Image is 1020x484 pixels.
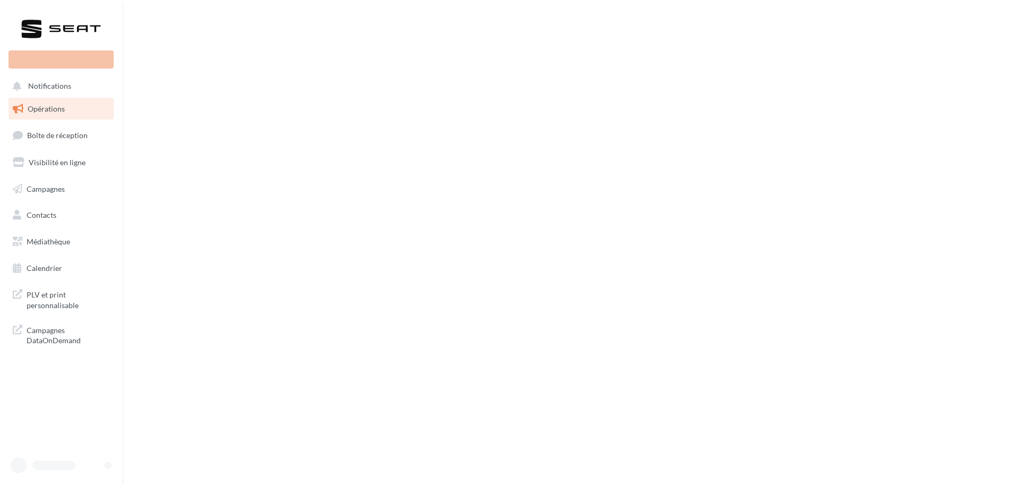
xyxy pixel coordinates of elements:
span: Contacts [27,210,56,219]
span: Calendrier [27,264,62,273]
span: Campagnes [27,184,65,193]
a: Visibilité en ligne [6,151,116,174]
span: Médiathèque [27,237,70,246]
a: Opérations [6,98,116,120]
span: PLV et print personnalisable [27,287,109,310]
span: Campagnes DataOnDemand [27,323,109,346]
a: Calendrier [6,257,116,279]
a: Médiathèque [6,231,116,253]
a: Campagnes DataOnDemand [6,319,116,350]
span: Notifications [28,82,71,91]
a: Campagnes [6,178,116,200]
span: Opérations [28,104,65,113]
span: Visibilité en ligne [29,158,86,167]
a: PLV et print personnalisable [6,283,116,315]
div: Nouvelle campagne [8,50,114,69]
a: Contacts [6,204,116,226]
span: Boîte de réception [27,131,88,140]
a: Boîte de réception [6,124,116,147]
